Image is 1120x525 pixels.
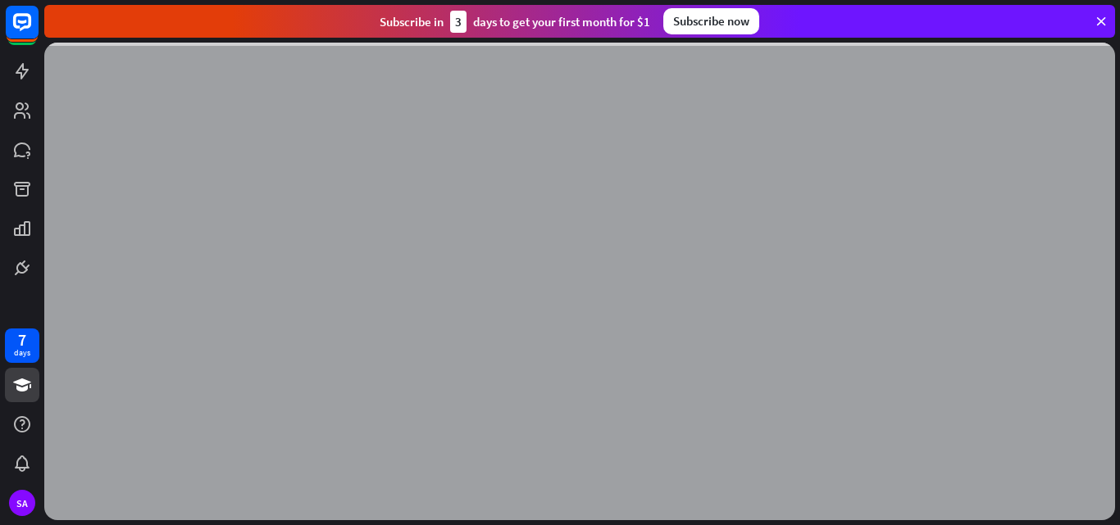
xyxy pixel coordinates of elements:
div: Subscribe now [663,8,759,34]
div: 3 [450,11,467,33]
div: Subscribe in days to get your first month for $1 [380,11,650,33]
div: 7 [18,333,26,347]
div: days [14,347,30,359]
a: 7 days [5,328,39,363]
div: SA [9,490,35,516]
